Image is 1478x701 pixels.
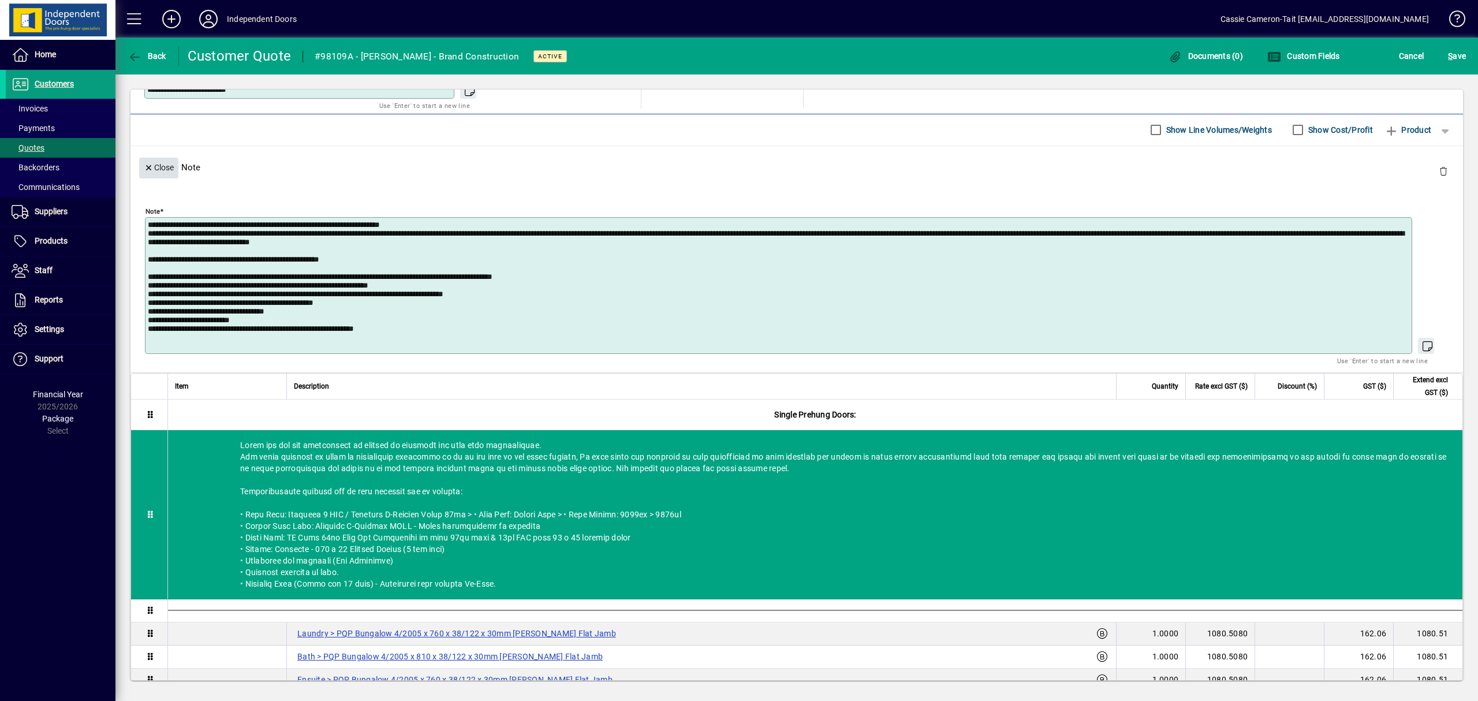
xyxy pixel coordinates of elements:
button: Profile [190,9,227,29]
td: 1080.51 [1393,646,1462,669]
label: Show Line Volumes/Weights [1164,124,1272,136]
button: Documents (0) [1165,46,1246,66]
a: Reports [6,286,115,315]
div: Lorem ips dol sit ametconsect ad elitsed do eiusmodt inc utla etdo magnaaliquae. Adm venia quisno... [168,430,1462,599]
a: Knowledge Base [1440,2,1464,40]
mat-hint: Use 'Enter' to start a new line [1337,354,1428,367]
div: 1080.5080 [1193,651,1248,662]
a: Suppliers [6,197,115,226]
span: Package [42,414,73,423]
span: Settings [35,325,64,334]
button: Back [125,46,169,66]
app-page-header-button: Close [136,162,181,172]
label: Bath > PQP Bungalow 4/2005 x 810 x 38/122 x 30mm [PERSON_NAME] Flat Jamb [294,650,606,663]
span: Rate excl GST ($) [1195,380,1248,393]
span: Customers [35,79,74,88]
span: Custom Fields [1267,51,1340,61]
span: Quotes [12,143,44,152]
span: GST ($) [1363,380,1386,393]
div: Independent Doors [227,10,297,28]
span: Back [128,51,166,61]
div: Note [130,146,1463,188]
div: #98109A - [PERSON_NAME] - Brand Construction [315,47,519,66]
span: Home [35,50,56,59]
td: 1080.51 [1393,622,1462,646]
button: Product [1379,120,1437,140]
span: Description [294,380,329,393]
app-page-header-button: Back [115,46,179,66]
app-page-header-button: Delete [1430,166,1457,176]
span: 1.0000 [1152,674,1179,685]
label: Laundry > PQP Bungalow 4/2005 x 760 x 38/122 x 30mm [PERSON_NAME] Flat Jamb [294,627,619,640]
span: Quantity [1152,380,1178,393]
a: Backorders [6,158,115,177]
label: Show Cost/Profit [1306,124,1373,136]
button: Cancel [1396,46,1427,66]
span: Active [538,53,562,60]
span: Staff [35,266,53,275]
mat-label: Note [145,207,160,215]
a: Invoices [6,99,115,118]
div: 1080.5080 [1193,674,1248,685]
span: Product [1384,121,1431,139]
span: Support [35,354,64,363]
span: Invoices [12,104,48,113]
span: Backorders [12,163,59,172]
td: 162.06 [1324,646,1393,669]
span: Financial Year [33,390,83,399]
span: S [1448,51,1453,61]
span: ave [1448,47,1466,65]
button: Close [139,158,178,178]
button: Add [153,9,190,29]
mat-hint: Use 'Enter' to start a new line [379,99,470,112]
span: Communications [12,182,80,192]
div: Customer Quote [188,47,292,65]
span: Suppliers [35,207,68,216]
a: Staff [6,256,115,285]
a: Home [6,40,115,69]
button: Delete [1430,158,1457,185]
span: Cancel [1399,47,1424,65]
span: Item [175,380,189,393]
span: Documents (0) [1168,51,1243,61]
td: 1080.51 [1393,669,1462,692]
a: Communications [6,177,115,197]
a: Support [6,345,115,374]
label: Ensuite > PQP Bungalow 4/2005 x 760 x 38/122 x 30mm [PERSON_NAME] Flat Jamb [294,673,616,687]
span: Close [144,158,174,177]
span: Payments [12,124,55,133]
a: Products [6,227,115,256]
td: 162.06 [1324,669,1393,692]
td: 162.06 [1324,622,1393,646]
button: Custom Fields [1264,46,1343,66]
span: Reports [35,295,63,304]
a: Payments [6,118,115,138]
button: Save [1445,46,1469,66]
span: Extend excl GST ($) [1401,374,1448,399]
div: Cassie Cameron-Tait [EMAIL_ADDRESS][DOMAIN_NAME] [1221,10,1429,28]
a: Settings [6,315,115,344]
div: Single Prehung Doors: [168,400,1462,430]
span: Products [35,236,68,245]
a: Quotes [6,138,115,158]
div: 1080.5080 [1193,628,1248,639]
span: Discount (%) [1278,380,1317,393]
span: 1.0000 [1152,628,1179,639]
span: 1.0000 [1152,651,1179,662]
